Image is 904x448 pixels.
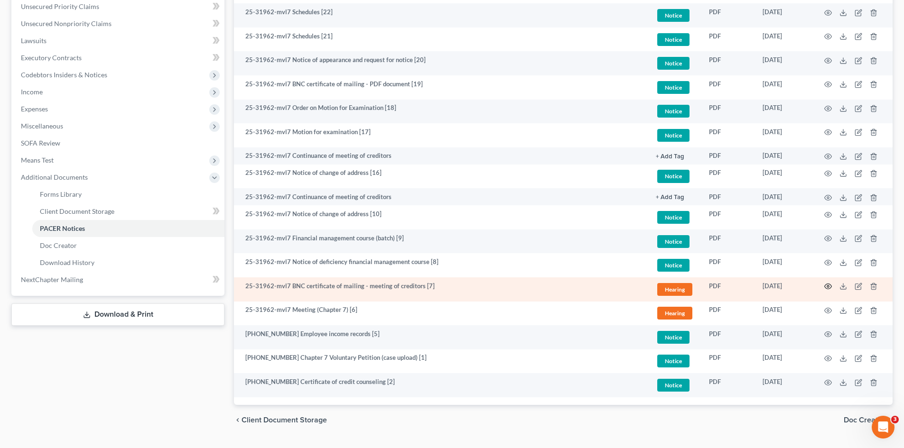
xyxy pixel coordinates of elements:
[657,9,690,22] span: Notice
[701,147,755,165] td: PDF
[234,165,648,189] td: 25-31962-mvl7 Notice of change of address [16]
[242,416,327,424] span: Client Document Storage
[234,100,648,124] td: 25-31962-mvl7 Order on Motion for Examination [18]
[657,235,690,248] span: Notice
[40,241,77,249] span: Doc Creator
[21,122,63,130] span: Miscellaneous
[656,257,694,273] a: Notice
[657,355,690,367] span: Notice
[657,33,690,46] span: Notice
[234,123,648,147] td: 25-31962-mvl7 Motion for examination [17]
[656,192,694,201] a: + Add Tag
[701,123,755,147] td: PDF
[657,283,692,296] span: Hearing
[656,128,694,143] a: Notice
[234,373,648,397] td: [PHONE_NUMBER] Certificate of credit counseling [2]
[21,88,43,96] span: Income
[656,103,694,119] a: Notice
[656,305,694,321] a: Hearing
[656,32,694,47] a: Notice
[21,139,60,147] span: SOFA Review
[755,349,813,374] td: [DATE]
[844,416,893,424] button: Doc Creator chevron_right
[755,253,813,277] td: [DATE]
[21,37,47,45] span: Lawsuits
[40,224,85,232] span: PACER Notices
[32,203,224,220] a: Client Document Storage
[755,51,813,75] td: [DATE]
[701,3,755,27] td: PDF
[657,307,692,320] span: Hearing
[234,75,648,100] td: 25-31962-mvl7 BNC certificate of mailing - PDF document [19]
[701,277,755,302] td: PDF
[755,205,813,229] td: [DATE]
[656,80,694,95] a: Notice
[234,51,648,75] td: 25-31962-mvl7 Notice of appearance and request for notice [20]
[656,151,694,160] a: + Add Tag
[234,349,648,374] td: [PHONE_NUMBER] Chapter 7 Voluntary Petition (case upload) [1]
[656,8,694,23] a: Notice
[755,229,813,254] td: [DATE]
[234,205,648,229] td: 25-31962-mvl7 Notice of change of address [10]
[657,331,690,344] span: Notice
[701,165,755,189] td: PDF
[21,173,88,181] span: Additional Documents
[844,416,885,424] span: Doc Creator
[701,27,755,52] td: PDF
[755,325,813,349] td: [DATE]
[656,154,684,160] button: + Add Tag
[234,325,648,349] td: [PHONE_NUMBER] Employee income records [5]
[701,229,755,254] td: PDF
[13,271,224,288] a: NextChapter Mailing
[755,147,813,165] td: [DATE]
[755,3,813,27] td: [DATE]
[701,188,755,205] td: PDF
[657,170,690,183] span: Notice
[40,258,94,266] span: Download History
[32,186,224,203] a: Forms Library
[701,349,755,374] td: PDF
[755,75,813,100] td: [DATE]
[701,302,755,326] td: PDF
[656,210,694,225] a: Notice
[701,253,755,277] td: PDF
[701,373,755,397] td: PDF
[234,277,648,302] td: 25-31962-mvl7 BNC certificate of mailing - meeting of creditors [7]
[21,19,112,27] span: Unsecured Nonpriority Claims
[657,105,690,118] span: Notice
[657,57,690,70] span: Notice
[656,282,694,297] a: Hearing
[32,254,224,271] a: Download History
[21,71,107,79] span: Codebtors Insiders & Notices
[13,15,224,32] a: Unsecured Nonpriority Claims
[234,147,648,165] td: 25-31962-mvl7 Continuance of meeting of creditors
[21,105,48,113] span: Expenses
[21,54,82,62] span: Executory Contracts
[13,49,224,66] a: Executory Contracts
[234,416,327,424] button: chevron_left Client Document Storage
[234,229,648,254] td: 25-31962-mvl7 Financial management course (batch) [9]
[32,220,224,237] a: PACER Notices
[656,234,694,249] a: Notice
[656,168,694,184] a: Notice
[657,81,690,94] span: Notice
[234,416,242,424] i: chevron_left
[701,51,755,75] td: PDF
[657,129,690,142] span: Notice
[13,135,224,152] a: SOFA Review
[755,100,813,124] td: [DATE]
[656,353,694,369] a: Notice
[657,259,690,272] span: Notice
[755,27,813,52] td: [DATE]
[656,329,694,345] a: Notice
[234,253,648,277] td: 25-31962-mvl7 Notice of deficiency financial management course [8]
[701,75,755,100] td: PDF
[755,123,813,147] td: [DATE]
[234,3,648,27] td: 25-31962-mvl7 Schedules [22]
[872,416,895,439] iframe: Intercom live chat
[21,156,54,164] span: Means Test
[657,211,690,224] span: Notice
[701,325,755,349] td: PDF
[21,2,99,10] span: Unsecured Priority Claims
[656,55,694,71] a: Notice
